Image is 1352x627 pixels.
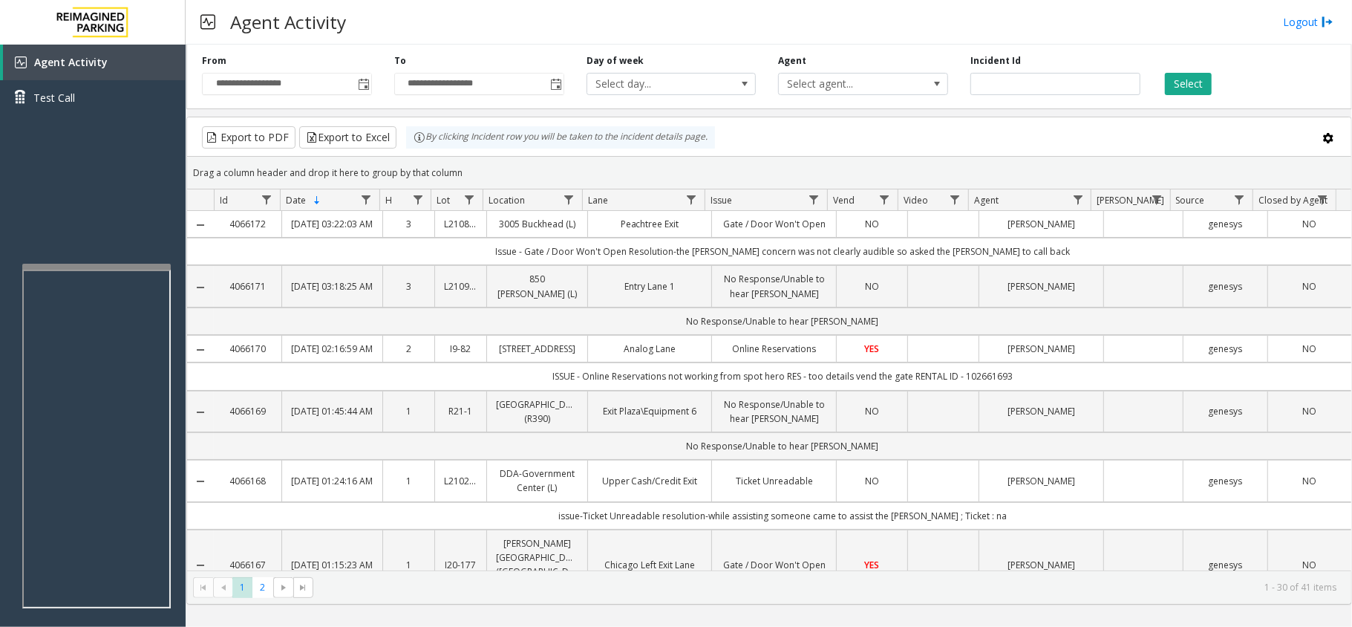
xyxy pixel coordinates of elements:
a: Analog Lane [597,342,703,356]
a: [PERSON_NAME] [988,217,1094,231]
span: Go to the next page [273,577,293,598]
span: NO [1302,559,1316,571]
td: No Response/Unable to hear [PERSON_NAME] [214,432,1351,460]
a: Collapse Details [187,344,214,356]
span: Agent Activity [34,55,108,69]
a: Upper Cash/Credit Exit [597,474,703,488]
a: Location Filter Menu [559,189,579,209]
a: genesys [1192,342,1258,356]
a: Closed by Agent Filter Menu [1313,189,1333,209]
label: Agent [778,54,806,68]
a: NO [846,474,898,488]
a: Peachtree Exit [597,217,703,231]
span: Select agent... [779,74,913,94]
a: L21023900 [444,474,477,488]
a: NO [1277,474,1342,488]
a: Agent Filter Menu [1068,189,1088,209]
a: 4066171 [223,279,272,293]
button: Select [1165,73,1212,95]
a: [PERSON_NAME] [988,474,1094,488]
td: issue-Ticket Unreadable resolution-while assisting someone came to assist the [PERSON_NAME] ; Tic... [214,502,1351,530]
a: 1 [392,404,425,418]
a: Gate / Door Won't Open [721,558,827,572]
a: 4066170 [223,342,272,356]
span: NO [865,218,879,230]
span: Vend [833,194,855,207]
label: From [202,54,226,68]
a: I9-82 [444,342,477,356]
span: Go to the next page [278,582,290,594]
span: Date [286,194,306,207]
a: Logout [1283,14,1333,30]
a: No Response/Unable to hear [PERSON_NAME] [721,397,827,426]
a: Ticket Unreadable [721,474,827,488]
a: [DATE] 03:22:03 AM [291,217,373,231]
label: Day of week [587,54,644,68]
span: Page 1 [232,577,252,597]
span: [PERSON_NAME] [1097,194,1165,207]
a: Vend Filter Menu [875,189,895,209]
a: genesys [1192,474,1258,488]
td: No Response/Unable to hear [PERSON_NAME] [214,308,1351,335]
label: To [394,54,406,68]
a: [PERSON_NAME] [988,558,1094,572]
a: Lot Filter Menu [459,189,479,209]
a: NO [846,217,898,231]
div: Data table [187,189,1351,571]
a: YES [846,342,898,356]
a: Chicago Left Exit Lane [597,558,703,572]
a: [STREET_ADDRESS] [496,342,578,356]
a: Collapse Details [187,219,214,231]
span: YES [865,559,880,571]
div: Drag a column header and drop it here to group by that column [187,160,1351,186]
h3: Agent Activity [223,4,353,40]
a: 3005 Buckhead (L) [496,217,578,231]
span: NO [865,475,879,487]
div: By clicking Incident row you will be taken to the incident details page. [406,126,715,149]
span: Go to the last page [297,582,309,594]
a: [DATE] 01:24:16 AM [291,474,373,488]
span: YES [865,342,880,355]
a: [PERSON_NAME] [988,342,1094,356]
a: NO [1277,342,1342,356]
a: [DATE] 03:18:25 AM [291,279,373,293]
a: Collapse Details [187,559,214,571]
a: NO [1277,558,1342,572]
a: 4066168 [223,474,272,488]
a: NO [1277,279,1342,293]
a: [PERSON_NAME] [988,404,1094,418]
a: H Filter Menu [408,189,428,209]
a: 850 [PERSON_NAME] (L) [496,272,578,300]
a: Exit Plaza\Equipment 6 [597,404,703,418]
span: Lane [588,194,608,207]
a: genesys [1192,217,1258,231]
a: I20-177 [444,558,477,572]
span: NO [865,280,879,293]
a: Entry Lane 1 [597,279,703,293]
img: pageIcon [200,4,215,40]
span: Location [489,194,525,207]
span: Lot [437,194,451,207]
a: [PERSON_NAME][GEOGRAPHIC_DATA] ([GEOGRAPHIC_DATA]) (I) (R390) [496,536,578,594]
a: NO [1277,404,1342,418]
a: Online Reservations [721,342,827,356]
img: logout [1322,14,1333,30]
a: Agent Activity [3,45,186,80]
span: NO [1302,342,1316,355]
a: NO [846,279,898,293]
span: NO [1302,475,1316,487]
a: 4066169 [223,404,272,418]
a: DDA-Government Center (L) [496,467,578,495]
span: Go to the last page [293,577,313,598]
span: Test Call [33,90,75,105]
button: Export to PDF [202,126,295,149]
img: infoIcon.svg [414,131,425,143]
img: 'icon' [15,56,27,68]
span: Page 2 [252,577,272,597]
a: 3 [392,279,425,293]
a: genesys [1192,558,1258,572]
label: Incident Id [970,54,1021,68]
a: Gate / Door Won't Open [721,217,827,231]
span: H [385,194,392,207]
td: ISSUE - Online Reservations not working from spot hero RES - too details vend the gate RENTAL ID ... [214,363,1351,390]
